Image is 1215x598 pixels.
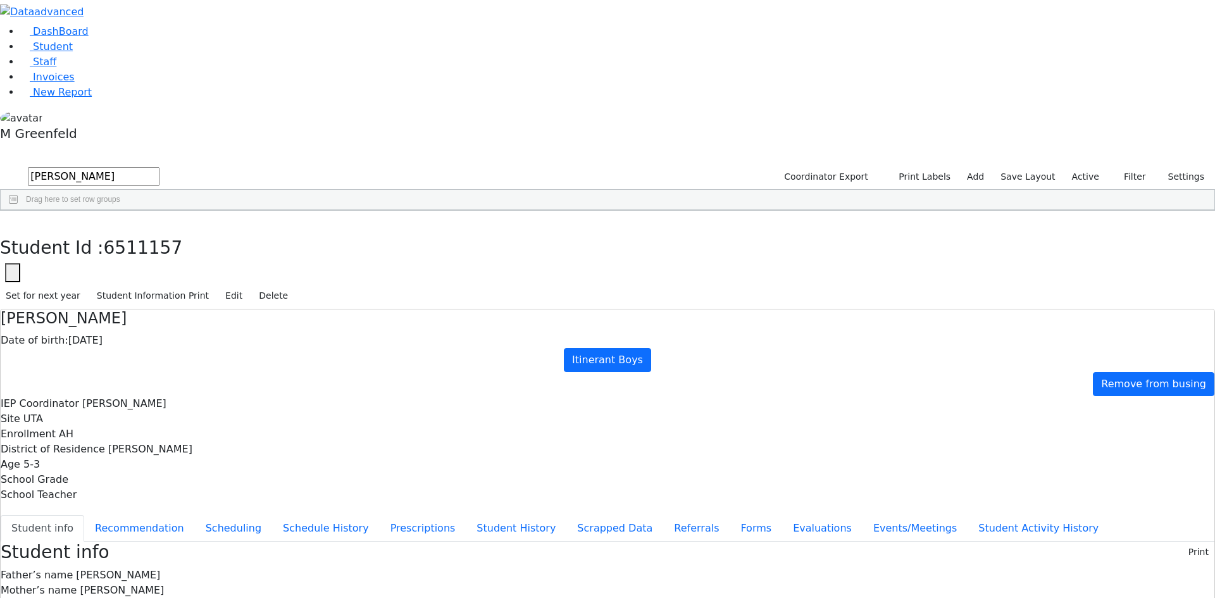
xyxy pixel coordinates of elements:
[730,515,782,542] button: Forms
[663,515,730,542] button: Referrals
[272,515,380,542] button: Schedule History
[995,167,1061,187] button: Save Layout
[968,515,1109,542] button: Student Activity History
[961,167,990,187] a: Add
[84,515,195,542] button: Recommendation
[1,333,1214,348] div: [DATE]
[863,515,968,542] button: Events/Meetings
[1,333,68,348] label: Date of birth:
[108,443,192,455] span: [PERSON_NAME]
[1183,542,1214,562] button: Print
[20,56,56,68] a: Staff
[20,40,73,53] a: Student
[33,86,92,98] span: New Report
[782,515,863,542] button: Evaluations
[1,427,56,442] label: Enrollment
[1093,372,1214,396] a: Remove from busing
[20,71,75,83] a: Invoices
[220,286,248,306] button: Edit
[1,515,84,542] button: Student info
[1,442,105,457] label: District of Residence
[1107,167,1152,187] button: Filter
[1,487,77,502] label: School Teacher
[1,542,109,563] h3: Student info
[564,348,651,372] a: Itinerant Boys
[23,458,40,470] span: 5-3
[33,40,73,53] span: Student
[380,515,466,542] button: Prescriptions
[884,167,956,187] button: Print Labels
[566,515,663,542] button: Scrapped Data
[1,472,68,487] label: School Grade
[91,286,215,306] button: Student Information Print
[104,237,183,258] span: 6511157
[23,413,43,425] span: UTA
[1,457,20,472] label: Age
[33,56,56,68] span: Staff
[253,286,294,306] button: Delete
[1,568,73,583] label: Father’s name
[80,584,164,596] span: [PERSON_NAME]
[1101,378,1206,390] span: Remove from busing
[1152,167,1210,187] button: Settings
[33,25,89,37] span: DashBoard
[1,583,77,598] label: Mother’s name
[82,397,166,409] span: [PERSON_NAME]
[776,167,874,187] button: Coordinator Export
[20,86,92,98] a: New Report
[26,195,120,204] span: Drag here to set row groups
[1066,167,1105,187] label: Active
[76,569,160,581] span: [PERSON_NAME]
[195,515,272,542] button: Scheduling
[1,411,20,427] label: Site
[1,309,1214,328] h4: [PERSON_NAME]
[20,25,89,37] a: DashBoard
[466,515,566,542] button: Student History
[33,71,75,83] span: Invoices
[1,396,79,411] label: IEP Coordinator
[59,428,73,440] span: AH
[28,167,159,186] input: Search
